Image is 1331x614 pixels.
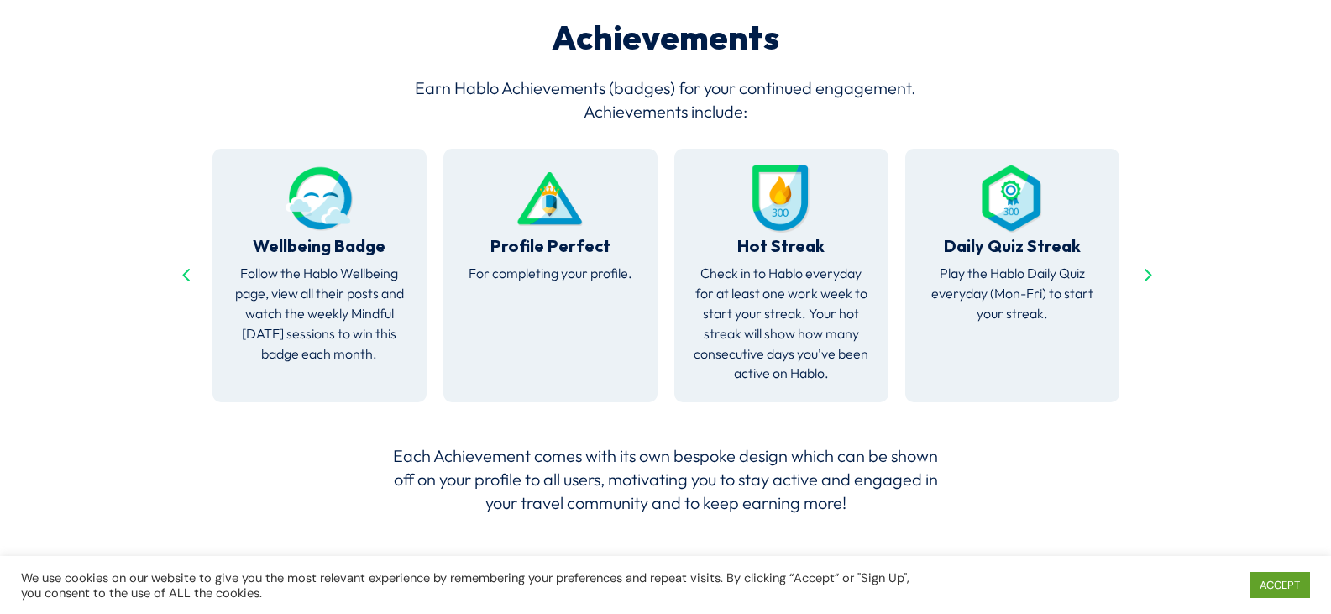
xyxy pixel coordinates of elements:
[460,239,641,264] h4: Profile Perfect
[922,239,1103,264] h4: Daily Quiz Streak
[229,239,410,264] h4: Wellbeing Badge
[229,264,410,364] p: Follow the Hablo Wellbeing page, view all their posts and watch the weekly Mindful [DATE] session...
[393,76,939,123] div: Earn Hablo Achievements (badges) for your continued engagement. Achievements include:
[1250,572,1310,598] a: ACCEPT
[21,570,924,601] div: We use cookies on our website to give you the most relevant experience by remembering your prefer...
[172,262,199,289] div: Previous slide
[393,444,939,515] p: Each Achievement comes with its own bespoke design which can be shown off on your profile to all ...
[441,19,891,60] div: Achievements
[1133,262,1160,289] div: Next slide
[460,264,641,284] p: For completing your profile.
[922,264,1103,323] p: Play the Hablo Daily Quiz everyday (Mon-Fri) to start your streak.
[691,264,872,384] p: Check in to Hablo everyday for at least one work week to start your streak. Your hot streak will ...
[691,239,872,264] h4: Hot Streak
